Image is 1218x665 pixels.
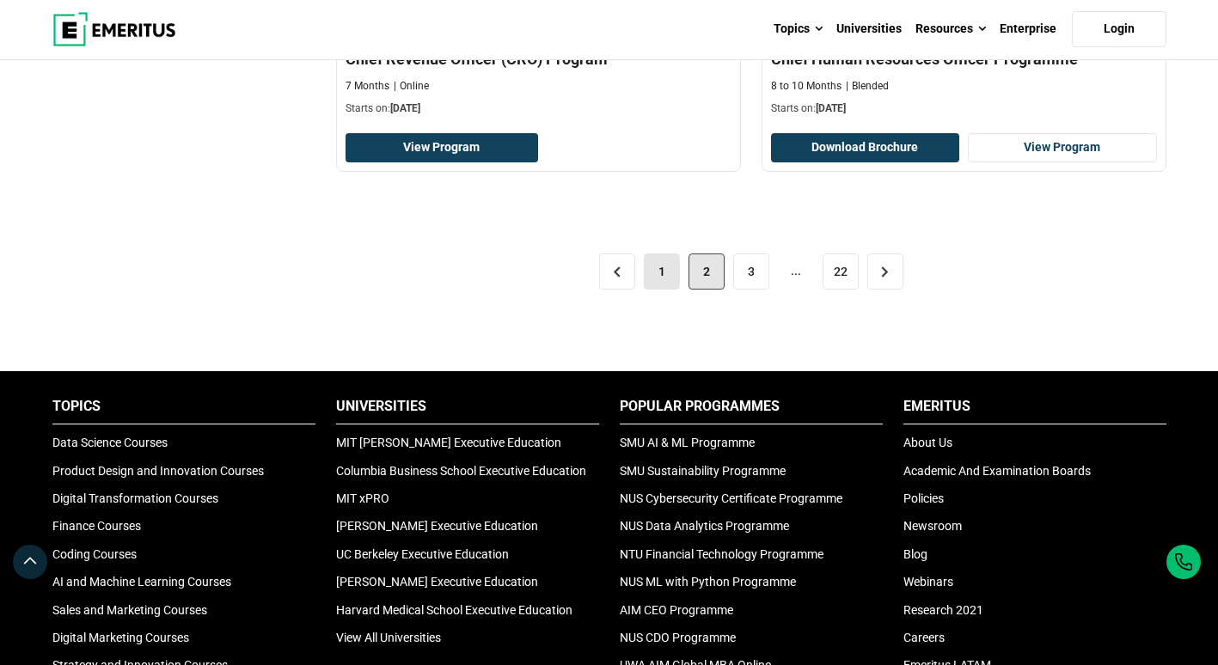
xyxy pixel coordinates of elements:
[903,603,983,617] a: Research 2021
[778,253,814,290] span: ...
[346,101,731,116] p: Starts on:
[620,436,755,449] a: SMU AI & ML Programme
[816,102,846,114] span: [DATE]
[620,491,842,505] a: NUS Cybersecurity Certificate Programme
[52,631,189,644] a: Digital Marketing Courses
[394,79,429,94] p: Online
[903,464,1091,478] a: Academic And Examination Boards
[346,79,389,94] p: 7 Months
[336,575,538,589] a: [PERSON_NAME] Executive Education
[771,133,960,162] button: Download Brochure
[346,133,539,162] a: View Program
[968,133,1157,162] a: View Program
[903,491,944,505] a: Policies
[903,519,962,533] a: Newsroom
[620,547,823,561] a: NTU Financial Technology Programme
[52,491,218,505] a: Digital Transformation Courses
[846,79,889,94] p: Blended
[336,547,509,561] a: UC Berkeley Executive Education
[1072,11,1166,47] a: Login
[903,631,945,644] a: Careers
[867,253,903,290] a: >
[644,253,680,290] a: 1
[336,519,538,533] a: [PERSON_NAME] Executive Education
[620,519,789,533] a: NUS Data Analytics Programme
[336,603,572,617] a: Harvard Medical School Executive Education
[52,547,137,561] a: Coding Courses
[620,603,733,617] a: AIM CEO Programme
[823,253,859,290] a: 22
[336,436,561,449] a: MIT [PERSON_NAME] Executive Education
[620,464,786,478] a: SMU Sustainability Programme
[336,464,586,478] a: Columbia Business School Executive Education
[52,519,141,533] a: Finance Courses
[52,464,264,478] a: Product Design and Innovation Courses
[390,102,420,114] span: [DATE]
[689,253,725,290] span: 2
[620,575,796,589] a: NUS ML with Python Programme
[771,79,842,94] p: 8 to 10 Months
[336,631,441,644] a: View All Universities
[733,253,769,290] a: 3
[903,436,952,449] a: About Us
[771,101,1157,116] p: Starts on:
[52,436,168,449] a: Data Science Courses
[52,603,207,617] a: Sales and Marketing Courses
[336,491,389,505] a: MIT xPRO
[52,575,231,589] a: AI and Machine Learning Courses
[903,547,927,561] a: Blog
[903,575,953,589] a: Webinars
[620,631,736,644] a: NUS CDO Programme
[599,253,635,290] a: <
